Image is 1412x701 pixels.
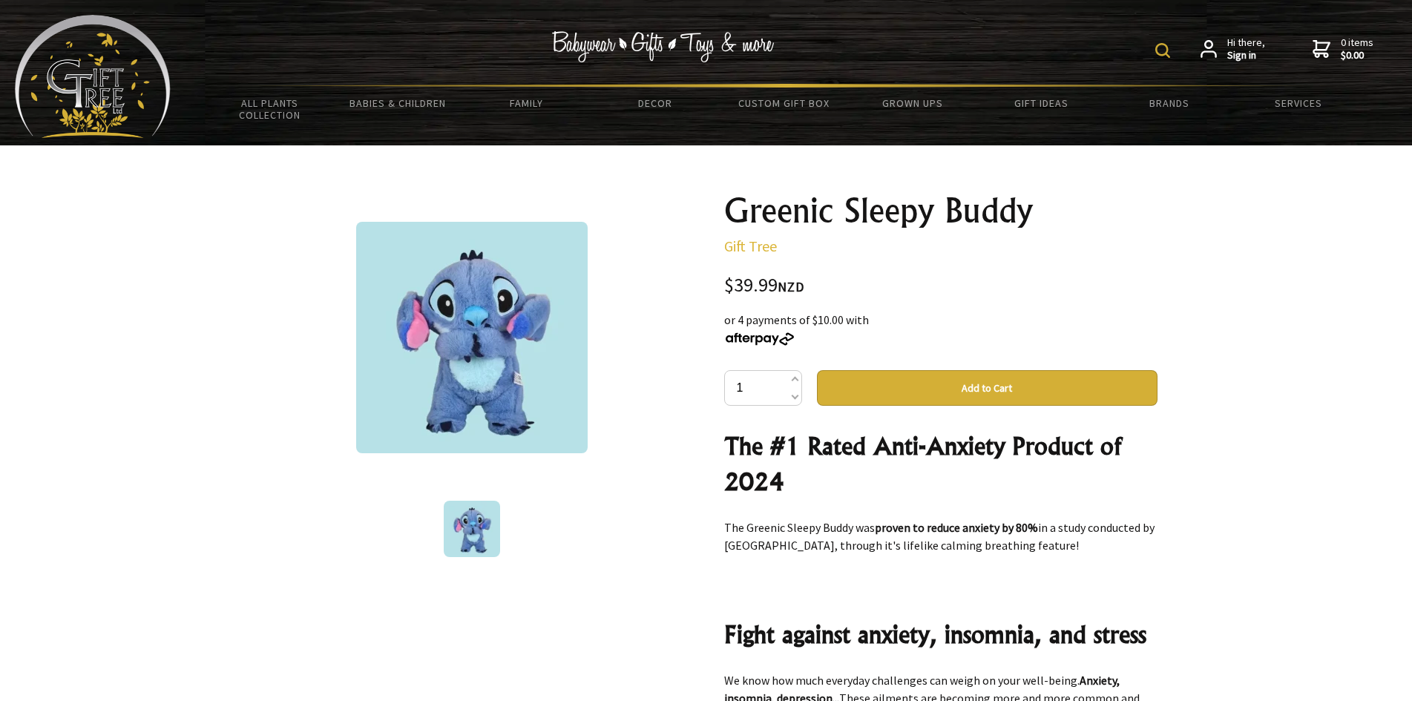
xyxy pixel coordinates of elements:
[976,88,1105,119] a: Gift Ideas
[875,520,1038,535] strong: proven to reduce anxiety by 80%
[1227,36,1265,62] span: Hi there,
[720,88,848,119] a: Custom Gift Box
[1227,49,1265,62] strong: Sign in
[15,15,171,138] img: Babyware - Gifts - Toys and more...
[724,431,1121,496] strong: The #1 Rated Anti-Anxiety Product of 2024
[334,88,462,119] a: Babies & Children
[591,88,719,119] a: Decor
[724,276,1157,296] div: $39.99
[724,619,1146,649] strong: Fight against anxiety, insomnia, and stress
[817,370,1157,406] button: Add to Cart
[462,88,591,119] a: Family
[724,311,1157,346] div: or 4 payments of $10.00 with
[848,88,976,119] a: Grown Ups
[1341,36,1373,62] span: 0 items
[206,88,334,131] a: All Plants Collection
[1155,43,1170,58] img: product search
[1313,36,1373,62] a: 0 items$0.00
[724,193,1157,228] h1: Greenic Sleepy Buddy
[724,332,795,346] img: Afterpay
[444,501,500,557] img: Greenic Sleepy Buddy
[724,519,1157,554] p: The Greenic Sleepy Buddy was in a study conducted by [GEOGRAPHIC_DATA], through it's lifelike cal...
[724,237,777,255] a: Gift Tree
[1234,88,1362,119] a: Services
[778,278,804,295] span: NZD
[356,222,588,453] img: Greenic Sleepy Buddy
[1341,49,1373,62] strong: $0.00
[1106,88,1234,119] a: Brands
[552,31,775,62] img: Babywear - Gifts - Toys & more
[1201,36,1265,62] a: Hi there,Sign in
